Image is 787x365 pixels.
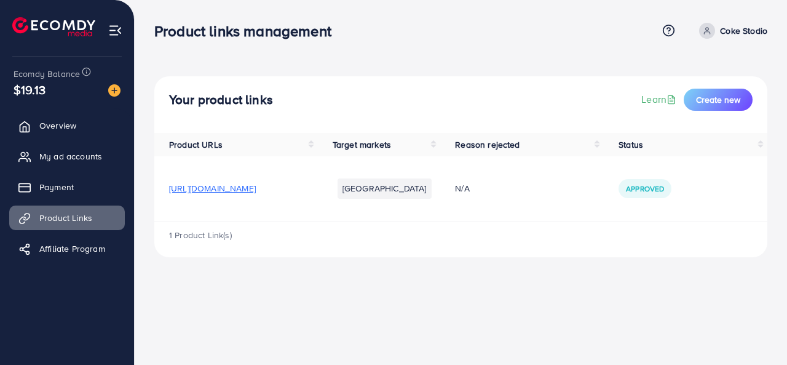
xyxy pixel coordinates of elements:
[39,150,102,162] span: My ad accounts
[338,178,432,198] li: [GEOGRAPHIC_DATA]
[108,23,122,38] img: menu
[169,229,232,241] span: 1 Product Link(s)
[154,22,341,40] h3: Product links management
[169,182,256,195] span: [URL][DOMAIN_NAME]
[14,81,45,98] span: $19.13
[169,138,223,151] span: Product URLs
[169,92,273,108] h4: Your product links
[720,23,767,38] p: Coke Stodio
[626,183,664,194] span: Approved
[455,138,520,151] span: Reason rejected
[9,175,125,199] a: Payment
[641,92,679,106] a: Learn
[9,113,125,138] a: Overview
[39,119,76,132] span: Overview
[108,84,121,97] img: image
[39,212,92,224] span: Product Links
[684,89,753,111] button: Create new
[14,68,80,80] span: Ecomdy Balance
[9,206,125,230] a: Product Links
[696,94,740,106] span: Create new
[9,144,125,169] a: My ad accounts
[39,243,105,255] span: Affiliate Program
[333,138,391,151] span: Target markets
[9,236,125,261] a: Affiliate Program
[39,181,74,193] span: Payment
[694,23,767,39] a: Coke Stodio
[12,17,95,36] img: logo
[455,182,469,195] span: N/A
[735,310,778,356] iframe: Chat
[619,138,643,151] span: Status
